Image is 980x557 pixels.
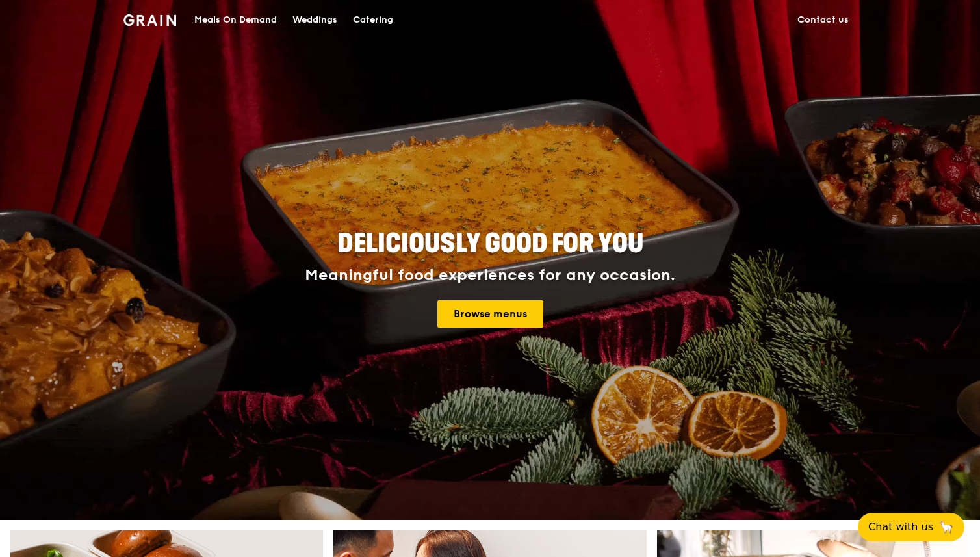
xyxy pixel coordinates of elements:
[345,1,401,40] a: Catering
[285,1,345,40] a: Weddings
[292,1,337,40] div: Weddings
[858,513,964,541] button: Chat with us🦙
[437,300,543,328] a: Browse menus
[353,1,393,40] div: Catering
[337,228,643,259] span: Deliciously good for you
[256,266,724,285] div: Meaningful food experiences for any occasion.
[790,1,857,40] a: Contact us
[194,1,277,40] div: Meals On Demand
[123,14,176,26] img: Grain
[868,519,933,535] span: Chat with us
[938,519,954,535] span: 🦙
